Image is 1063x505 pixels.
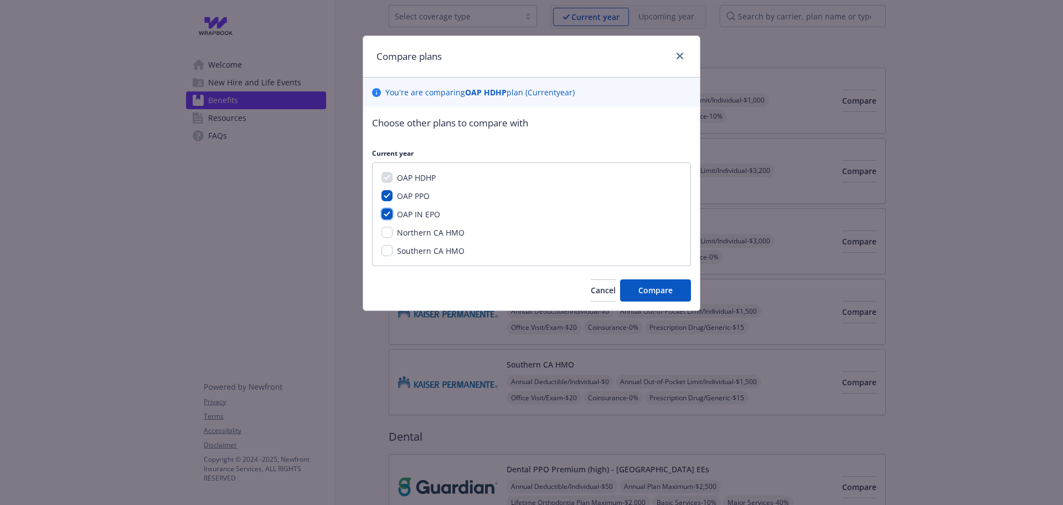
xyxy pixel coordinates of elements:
span: Southern CA HMO [397,246,465,256]
h1: Compare plans [376,49,442,64]
span: Cancel [591,285,616,295]
span: Northern CA HMO [397,227,465,238]
button: Cancel [591,279,616,302]
button: Compare [620,279,691,302]
p: Current year [372,149,691,158]
p: You ' re are comparing plan ( Current year) [385,86,575,98]
p: Choose other plans to compare with [372,116,691,130]
span: OAP PPO [397,191,430,201]
b: OAP HDHP [465,87,507,98]
span: OAP IN EPO [397,209,440,220]
a: close [673,49,687,63]
span: Compare [638,285,673,295]
span: OAP HDHP [397,172,436,183]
